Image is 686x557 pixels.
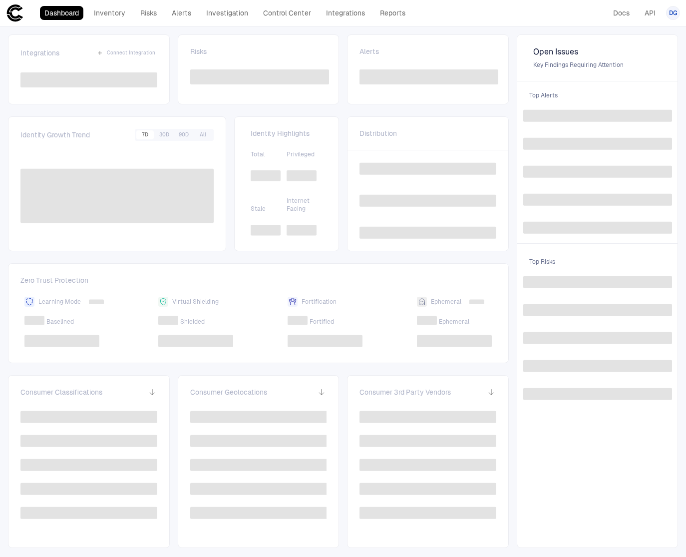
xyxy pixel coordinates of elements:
span: Ephemeral [439,318,469,326]
span: Ephemeral [431,298,461,306]
a: Integrations [322,6,369,20]
a: API [640,6,660,20]
span: Consumer Geolocations [190,388,267,397]
button: All [194,130,212,139]
span: Alerts [359,47,379,56]
span: Shielded [180,318,205,326]
button: 7D [136,130,154,139]
span: Identity Highlights [251,129,323,138]
span: Zero Trust Protection [20,276,496,289]
span: Consumer 3rd Party Vendors [359,388,451,397]
a: Risks [136,6,161,20]
a: Reports [375,6,410,20]
a: Alerts [167,6,196,20]
span: Risks [190,47,207,56]
span: Top Alerts [523,85,672,105]
span: Key Findings Requiring Attention [533,61,662,69]
span: Internet Facing [287,197,323,213]
span: Privileged [287,150,323,158]
button: 90D [175,130,193,139]
span: Consumer Classifications [20,388,102,397]
span: Integrations [20,48,59,57]
span: Fortified [310,318,334,326]
span: Stale [251,205,287,213]
span: Baselined [46,318,74,326]
button: 30D [155,130,173,139]
span: Virtual Shielding [172,298,219,306]
a: Investigation [202,6,253,20]
button: DG [666,6,680,20]
button: Connect Integration [95,47,157,59]
span: Fortification [302,298,337,306]
span: Connect Integration [107,49,155,56]
a: Inventory [89,6,130,20]
span: Learning Mode [38,298,81,306]
a: Dashboard [40,6,83,20]
span: Open Issues [533,47,662,57]
a: Control Center [259,6,316,20]
span: DG [669,9,678,17]
span: Identity Growth Trend [20,130,90,139]
span: Distribution [359,129,397,138]
span: Total [251,150,287,158]
a: Docs [609,6,634,20]
span: Top Risks [523,252,672,272]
